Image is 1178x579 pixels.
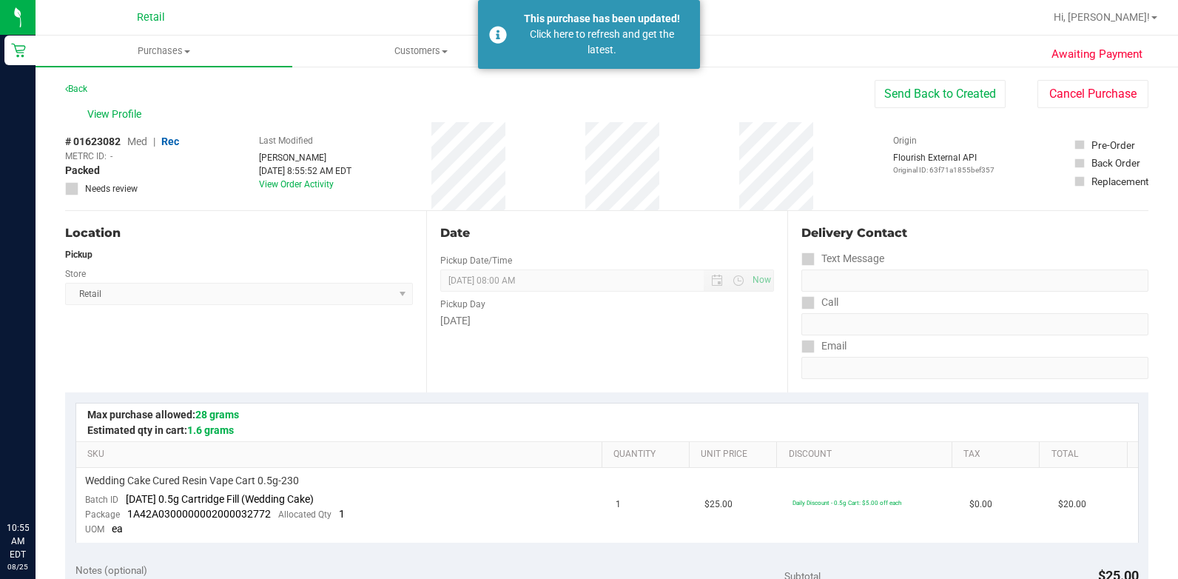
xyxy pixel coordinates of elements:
a: Tax [963,449,1034,461]
span: Notes (optional) [75,564,147,576]
iframe: Resource center [15,461,59,505]
div: Delivery Contact [801,224,1148,242]
span: 28 grams [195,409,239,421]
div: Date [440,224,774,242]
a: Back [65,84,87,94]
span: $20.00 [1058,498,1086,512]
div: [DATE] [440,313,774,329]
label: Email [801,335,847,357]
span: UOM [85,524,104,535]
label: Pickup Date/Time [440,254,512,267]
label: Origin [893,134,917,147]
span: Hi, [PERSON_NAME]! [1054,11,1150,23]
span: Package [85,509,120,520]
div: Click here to refresh and get the latest. [515,27,689,58]
span: View Profile [87,107,147,122]
span: [DATE] 0.5g Cartridge Fill (Wedding Cake) [126,493,314,505]
div: Pre-Order [1091,138,1135,153]
a: Total [1051,449,1122,461]
div: Flourish External API [893,151,994,175]
span: Daily Discount - 0.5g Cart: $5.00 off each [792,499,901,506]
div: Back Order [1091,155,1140,170]
label: Pickup Day [440,298,485,311]
label: Call [801,292,838,313]
div: Replacement [1091,174,1148,189]
div: [PERSON_NAME] [259,151,351,164]
p: 08/25 [7,561,29,572]
span: Estimated qty in cart: [87,424,234,436]
inline-svg: Retail [11,43,26,58]
span: Max purchase allowed: [87,409,239,421]
label: Last Modified [259,134,313,147]
p: Original ID: 63f71a1855bef357 [893,164,994,175]
span: Allocated Qty [278,509,331,520]
span: Awaiting Payment [1051,46,1142,63]
a: SKU [87,449,596,461]
span: $25.00 [704,498,733,512]
div: [DATE] 8:55:52 AM EDT [259,164,351,178]
span: # 01623082 [65,134,121,150]
span: 1A42A0300000002000032772 [127,508,271,520]
span: Retail [137,11,165,24]
button: Send Back to Created [875,80,1006,108]
label: Text Message [801,248,884,270]
span: Med [127,135,147,147]
div: Location [65,224,413,242]
p: 10:55 AM EDT [7,521,29,561]
strong: Pickup [65,250,92,260]
span: | [153,135,155,147]
span: 1 [616,498,621,512]
span: Wedding Cake Cured Resin Vape Cart 0.5g-230 [85,474,299,488]
input: Format: (999) 999-9999 [801,270,1148,292]
button: Cancel Purchase [1037,80,1148,108]
label: Store [65,267,86,281]
a: Discount [789,449,946,461]
input: Format: (999) 999-9999 [801,313,1148,335]
a: Purchases [36,36,292,67]
span: METRC ID: [65,150,107,163]
span: - [110,150,112,163]
a: View Order Activity [259,179,334,190]
span: Needs review [85,182,138,195]
a: Customers [292,36,549,67]
span: Customers [293,44,548,58]
span: Packed [65,163,100,178]
a: Unit Price [701,449,771,461]
a: Quantity [613,449,684,461]
span: Rec [161,135,179,147]
iframe: Resource center unread badge [44,458,61,476]
span: ea [112,523,123,535]
div: This purchase has been updated! [515,11,689,27]
span: 1.6 grams [187,424,234,436]
span: Batch ID [85,495,118,505]
span: $0.00 [969,498,992,512]
span: Purchases [36,44,292,58]
span: 1 [339,508,345,520]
